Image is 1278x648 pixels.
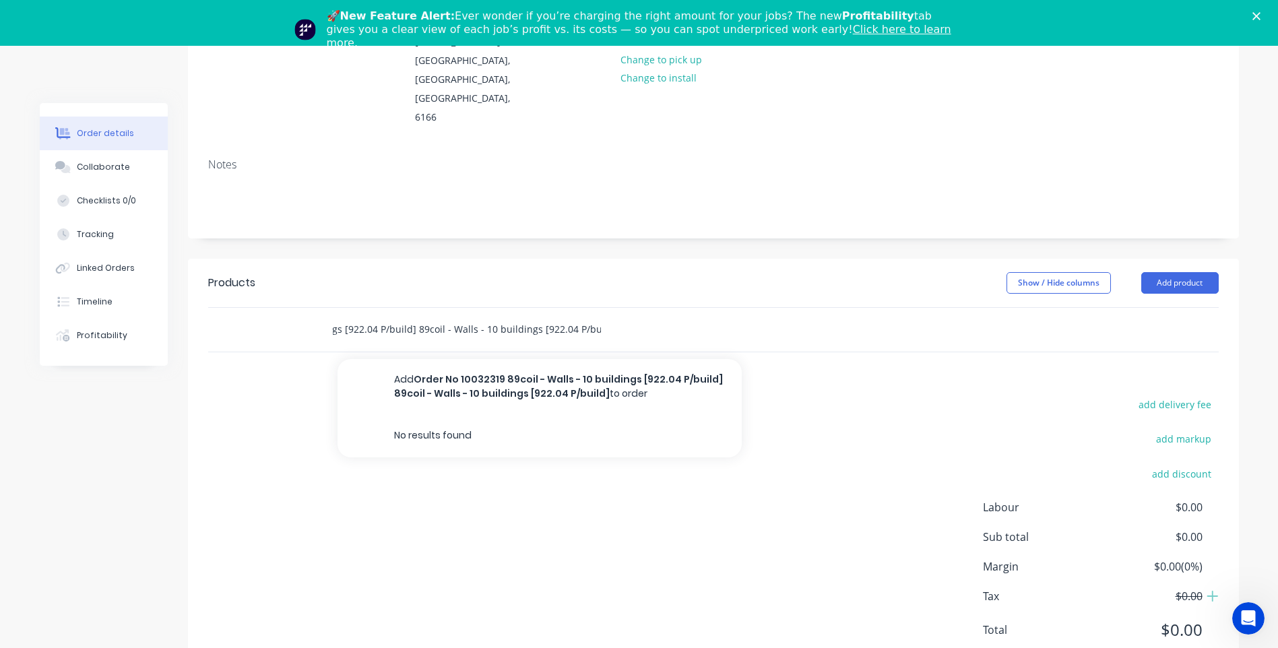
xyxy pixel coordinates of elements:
b: Profitability [842,9,914,22]
div: 🚀 Ever wonder if you’re charging the right amount for your jobs? The new tab gives you a clear vi... [327,9,963,50]
button: Checklists 0/0 [40,184,168,218]
span: $0.00 [1102,499,1202,515]
button: AddOrder No 10032319 89coil - Walls - 10 buildings [922.04 P/build] 89coil - Walls - 10 buildings... [338,359,742,414]
div: Close [1252,12,1266,20]
button: Timeline [40,285,168,319]
span: $0.00 ( 0 %) [1102,558,1202,575]
div: Timeline [77,296,113,308]
button: add delivery fee [1132,395,1219,414]
button: add markup [1149,430,1219,448]
button: Order details [40,117,168,150]
button: Show / Hide columns [1007,272,1111,294]
div: Checklists 0/0 [77,195,136,207]
div: Tracking [77,228,114,240]
button: Linked Orders [40,251,168,285]
button: add discount [1145,464,1219,482]
button: Tracking [40,218,168,251]
div: [STREET_ADDRESS][GEOGRAPHIC_DATA], [GEOGRAPHIC_DATA], [GEOGRAPHIC_DATA], 6166 [404,32,538,127]
button: Profitability [40,319,168,352]
div: Profitability [77,329,127,342]
div: Linked Orders [77,262,135,274]
img: Profile image for Team [294,19,316,40]
span: Total [983,622,1103,638]
span: Tax [983,588,1103,604]
div: Notes [208,158,1219,171]
b: New Feature Alert: [340,9,455,22]
button: Add product [1141,272,1219,294]
span: $0.00 [1102,588,1202,604]
div: Collaborate [77,161,130,173]
button: Collaborate [40,150,168,184]
button: Change to pick up [613,51,709,69]
span: $0.00 [1102,529,1202,545]
iframe: Intercom live chat [1232,602,1265,635]
div: Order details [77,127,134,139]
div: [GEOGRAPHIC_DATA], [GEOGRAPHIC_DATA], [GEOGRAPHIC_DATA], 6166 [415,51,527,127]
button: Change to install [613,69,703,87]
input: Start typing to add a product... [332,316,602,343]
div: Products [208,275,255,291]
span: Labour [983,499,1103,515]
span: Sub total [983,529,1103,545]
a: Click here to learn more. [327,23,951,49]
span: Margin [983,558,1103,575]
span: $0.00 [1102,618,1202,642]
